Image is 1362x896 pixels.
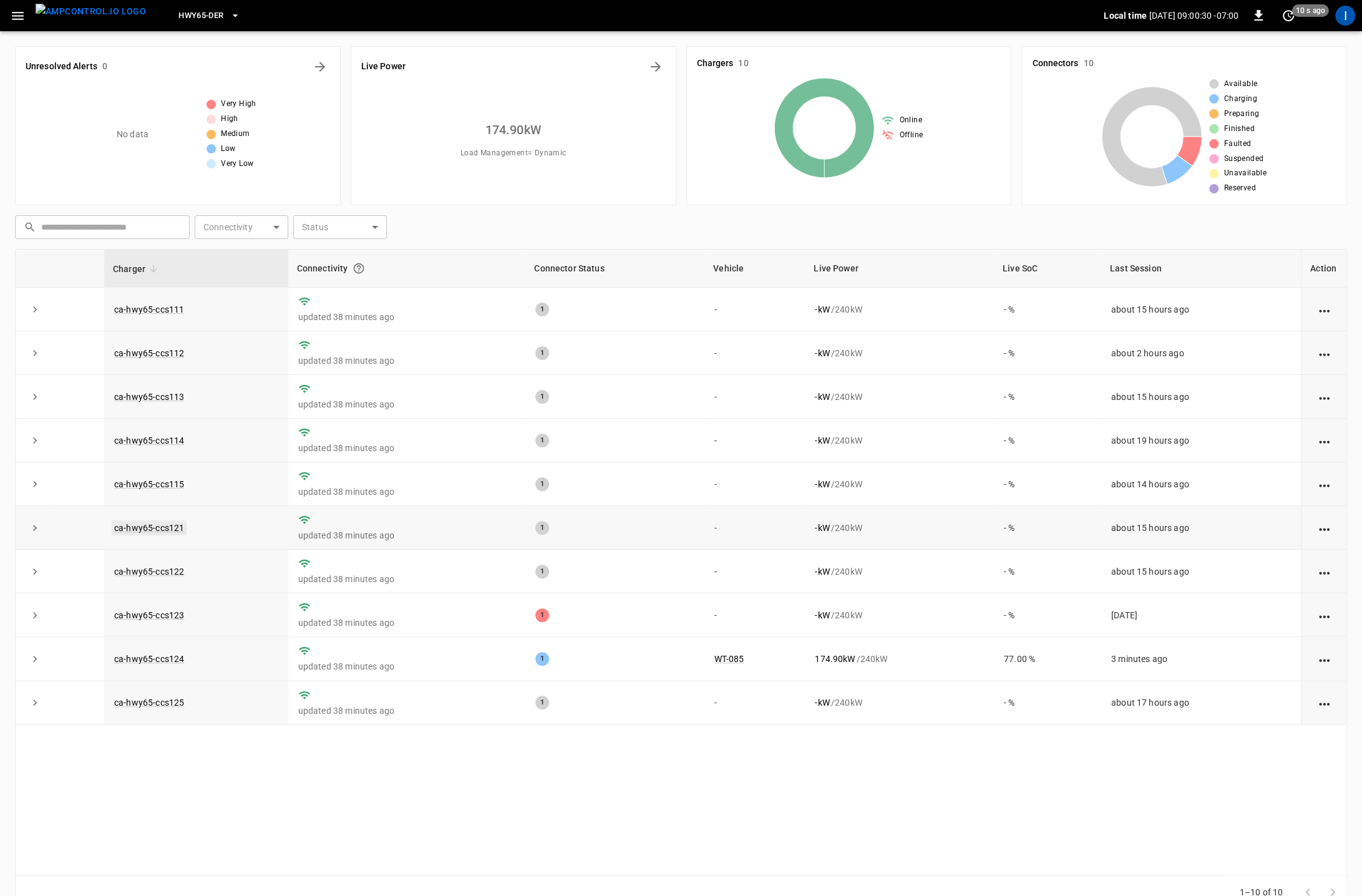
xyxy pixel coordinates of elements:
button: expand row [26,475,44,494]
p: - kW [815,696,829,709]
td: - % [994,506,1101,550]
p: 174.90 kW [815,653,855,665]
h6: 174.90 kW [485,120,542,140]
button: expand row [26,519,44,537]
td: about 15 hours ago [1101,288,1301,331]
span: Low [221,143,235,155]
span: HWY65-DER [178,9,223,23]
button: expand row [26,693,44,712]
div: 1 [535,303,549,316]
a: ca-hwy65-ccs125 [114,698,184,708]
h6: Connectors [1032,57,1078,71]
div: action cell options [1316,522,1332,534]
h6: 10 [1083,57,1093,71]
td: - [704,681,805,725]
a: ca-hwy65-ccs122 [114,567,184,577]
div: action cell options [1316,653,1332,665]
p: updated 38 minutes ago [298,529,516,542]
h6: Chargers [697,57,734,71]
td: about 17 hours ago [1101,681,1301,725]
span: Faulted [1223,138,1251,150]
button: set refresh interval [1278,6,1298,26]
div: 1 [535,390,549,404]
td: - [704,419,805,462]
div: 1 [535,477,549,491]
p: updated 38 minutes ago [298,704,516,717]
a: ca-hwy65-ccs115 [114,479,184,489]
button: Energy Overview [646,57,666,77]
td: - [704,506,805,550]
div: / 240 kW [815,696,984,709]
button: expand row [26,300,44,319]
span: Load Management = Dynamic [460,147,567,160]
div: Connectivity [297,257,517,280]
div: / 240 kW [815,347,984,359]
button: Connection between the charger and our software. [348,257,370,280]
a: ca-hwy65-ccs111 [114,304,184,314]
p: Local time [1104,9,1147,22]
a: ca-hwy65-ccs121 [112,520,187,535]
div: profile-icon [1335,6,1355,26]
td: about 14 hours ago [1101,462,1301,506]
th: Vehicle [704,250,805,288]
div: action cell options [1316,303,1332,316]
div: / 240 kW [815,522,984,534]
td: - [704,375,805,419]
button: expand row [26,344,44,363]
a: ca-hwy65-ccs114 [114,436,184,446]
p: - kW [815,565,829,578]
button: expand row [26,431,44,450]
div: / 240 kW [815,565,984,578]
span: Charging [1223,93,1257,105]
span: Offline [899,129,923,142]
div: action cell options [1316,696,1332,709]
span: Suspended [1223,153,1263,165]
span: 10 s ago [1292,4,1329,17]
h6: Unresolved Alerts [26,60,97,74]
p: [DATE] 09:00:30 -07:00 [1149,9,1238,22]
div: 1 [535,652,549,666]
td: about 15 hours ago [1101,506,1301,550]
span: Very Low [221,158,253,170]
td: - % [994,681,1101,725]
td: - % [994,419,1101,462]
div: 1 [535,346,549,360]
span: Reserved [1223,182,1255,195]
th: Last Session [1101,250,1301,288]
div: / 240 kW [815,391,984,403]
span: Finished [1223,123,1254,135]
p: - kW [815,391,829,403]
td: - [704,462,805,506]
div: action cell options [1316,391,1332,403]
td: - [704,593,805,637]
button: expand row [26,606,44,625]
th: Connector Status [525,250,704,288]
div: 1 [535,696,549,709]
div: 1 [535,434,549,447]
span: Unavailable [1223,167,1266,180]
td: about 15 hours ago [1101,550,1301,593]
td: - % [994,593,1101,637]
p: - kW [815,347,829,359]
td: - [704,550,805,593]
p: - kW [815,478,829,490]
div: action cell options [1316,565,1332,578]
span: Available [1223,78,1257,90]
a: ca-hwy65-ccs124 [114,654,184,664]
div: action cell options [1316,347,1332,359]
h6: Live Power [361,60,406,74]
span: Online [899,114,922,127]
td: - % [994,331,1101,375]
td: - % [994,288,1101,331]
p: updated 38 minutes ago [298,354,516,367]
span: Very High [221,98,256,110]
div: / 240 kW [815,303,984,316]
h6: 0 [102,60,107,74]
button: expand row [26,650,44,668]
p: updated 38 minutes ago [298,660,516,673]
p: updated 38 minutes ago [298,573,516,585]
div: action cell options [1316,478,1332,490]
td: - % [994,375,1101,419]
th: Action [1301,250,1346,288]
span: Preparing [1223,108,1259,120]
